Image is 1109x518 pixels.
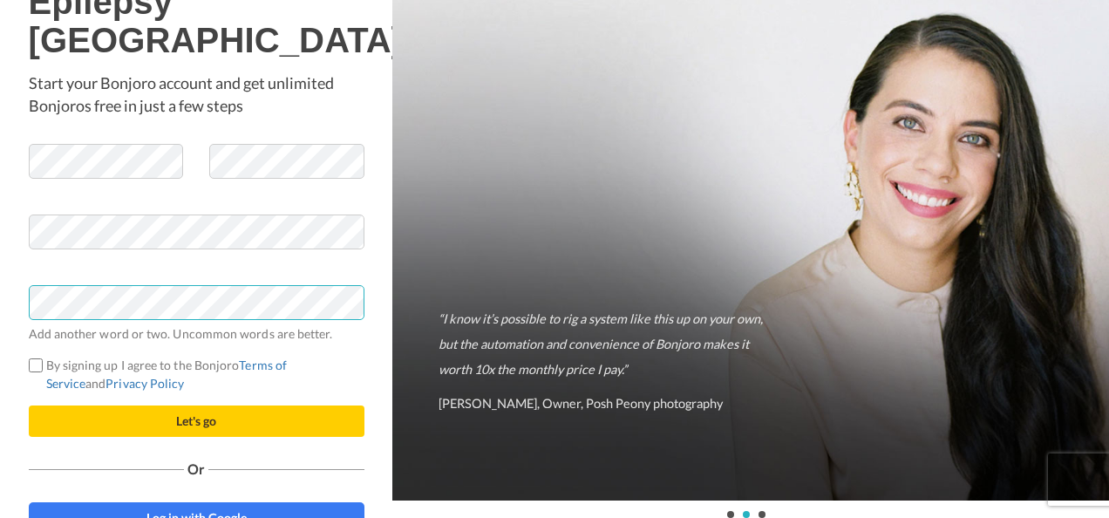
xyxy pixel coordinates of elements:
[29,72,364,117] p: Start your Bonjoro account and get unlimited Bonjoros free in just a few steps
[46,358,288,391] a: Terms of Service
[439,391,766,416] p: [PERSON_NAME], Owner, Posh Peony photography
[184,463,208,475] span: Or
[439,306,766,382] p: “I know it’s possible to rig a system like this up on your own, but the automation and convenienc...
[29,356,364,392] label: By signing up I agree to the Bonjoro and
[29,324,364,343] span: Add another word or two. Uncommon words are better.
[105,376,184,391] a: Privacy Policy
[29,406,364,437] button: Let's go
[29,358,43,372] input: By signing up I agree to the BonjoroTerms of ServiceandPrivacy Policy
